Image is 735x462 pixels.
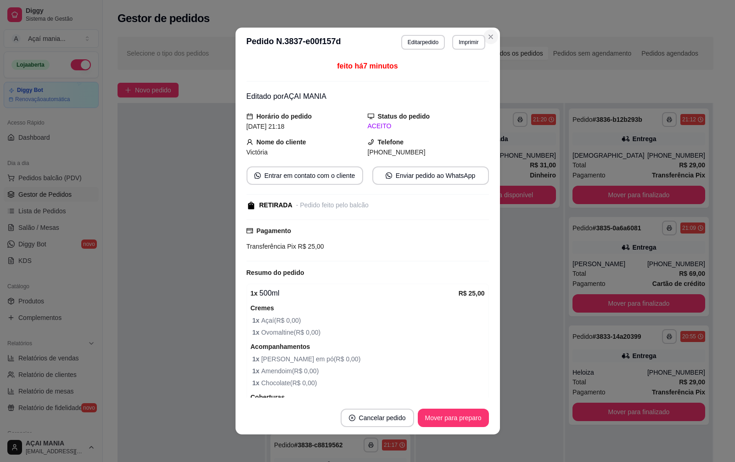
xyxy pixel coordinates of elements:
span: close-circle [349,415,355,421]
strong: Cremes [251,304,274,312]
button: Editarpedido [401,35,445,50]
strong: Coberturas [251,394,285,401]
strong: Telefone [378,138,404,146]
span: whats-app [386,172,392,179]
button: close-circleCancelar pedido [341,409,414,427]
span: Editado por AÇAI MANIA [247,92,326,100]
span: phone [368,139,374,145]
strong: Pagamento [257,227,291,234]
span: Amendoim ( R$ 0,00 ) [252,366,485,376]
span: Ovomaltine ( R$ 0,00 ) [252,327,485,337]
strong: 1 x [252,355,261,363]
span: desktop [368,113,374,120]
strong: Acompanhamentos [251,343,310,350]
strong: 1 x [252,367,261,375]
span: Transferência Pix [247,243,296,250]
span: user [247,139,253,145]
div: ACEITO [368,121,489,131]
strong: Nome do cliente [257,138,306,146]
span: R$ 25,00 [296,243,324,250]
strong: 1 x [252,317,261,324]
span: credit-card [247,228,253,234]
div: 500ml [251,288,459,299]
span: Chocolate ( R$ 0,00 ) [252,378,485,388]
div: - Pedido feito pelo balcão [296,200,369,210]
strong: Horário do pedido [257,113,312,120]
strong: R$ 25,00 [459,290,485,297]
button: whats-appEnviar pedido ao WhatsApp [372,166,489,185]
button: Imprimir [452,35,485,50]
strong: 1 x [252,379,261,387]
span: Victória [247,148,268,156]
span: [PHONE_NUMBER] [368,148,426,156]
strong: 1 x [251,290,258,297]
span: whats-app [254,172,261,179]
strong: Status do pedido [378,113,430,120]
button: whats-appEntrar em contato com o cliente [247,166,363,185]
span: feito há 7 minutos [337,62,398,70]
div: RETIRADA [259,200,292,210]
span: [PERSON_NAME] em pó ( R$ 0,00 ) [252,354,485,364]
span: Açaí ( R$ 0,00 ) [252,315,485,325]
button: Close [483,29,498,44]
span: [DATE] 21:18 [247,123,285,130]
span: calendar [247,113,253,120]
h3: Pedido N. 3837-e00f157d [247,35,341,50]
strong: Resumo do pedido [247,269,304,276]
strong: 1 x [252,329,261,336]
button: Mover para preparo [418,409,489,427]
